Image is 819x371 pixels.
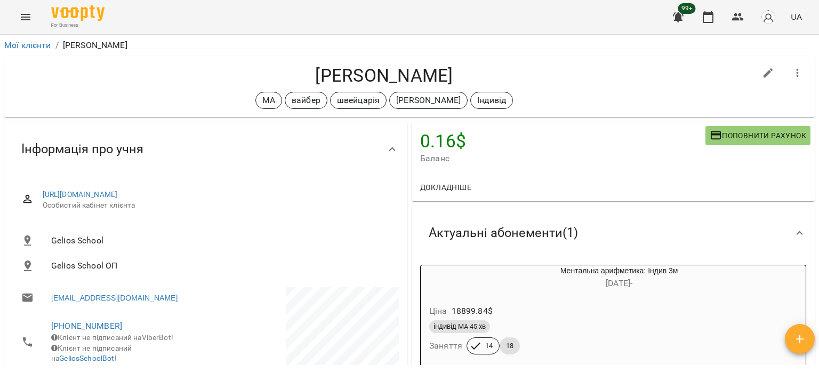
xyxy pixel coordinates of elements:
[500,341,520,351] span: 18
[51,22,105,29] span: For Business
[705,126,810,145] button: Поповнити рахунок
[429,338,462,353] h6: Заняття
[4,122,407,177] div: Інформація про учня
[4,40,51,50] a: Мої клієнти
[761,10,776,25] img: avatar_s.png
[416,178,476,197] button: Докладніше
[421,265,472,291] div: Ментальна арифметика: Індив 3м
[262,94,275,107] p: МА
[396,94,461,107] p: [PERSON_NAME]
[285,92,327,109] div: вайбер
[606,278,632,288] span: [DATE] -
[51,321,122,331] a: [PHONE_NUMBER]
[477,94,506,107] p: Індивід
[51,293,178,303] a: [EMAIL_ADDRESS][DOMAIN_NAME]
[4,39,815,52] nav: breadcrumb
[429,225,578,241] span: Актуальні абонементи ( 1 )
[51,5,105,21] img: Voopty Logo
[452,305,493,318] p: 18899.84 $
[470,92,513,109] div: Індивід
[13,4,38,30] button: Menu
[479,341,499,351] span: 14
[412,206,815,261] div: Актуальні абонементи(1)
[59,354,114,362] a: GeliosSchoolBot
[21,141,143,157] span: Інформація про учня
[472,265,766,291] div: Ментальна арифметика: Індив 3м
[292,94,320,107] p: вайбер
[255,92,282,109] div: МА
[678,3,696,14] span: 99+
[429,304,447,319] h6: Ціна
[330,92,387,109] div: швейцарія
[55,39,59,52] li: /
[43,190,118,199] a: [URL][DOMAIN_NAME]
[389,92,468,109] div: [PERSON_NAME]
[786,7,806,27] button: UA
[43,200,390,211] span: Особистий кабінет клієнта
[337,94,380,107] p: швейцарія
[420,181,471,194] span: Докладніше
[420,152,705,165] span: Баланс
[791,11,802,22] span: UA
[710,129,806,142] span: Поповнити рахунок
[51,333,173,342] span: Клієнт не підписаний на ViberBot!
[420,130,705,152] h4: 0.16 $
[429,322,490,331] span: індивід МА 45 хв
[421,265,766,367] button: Ментальна арифметика: Індив 3м[DATE]- Ціна18899.84$індивід МА 45 хвЗаняття1418
[51,259,390,272] span: Gelios School ОП
[13,65,756,86] h4: [PERSON_NAME]
[51,344,132,363] span: Клієнт не підписаний на !
[51,234,390,247] span: Gelios School
[63,39,127,52] p: [PERSON_NAME]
